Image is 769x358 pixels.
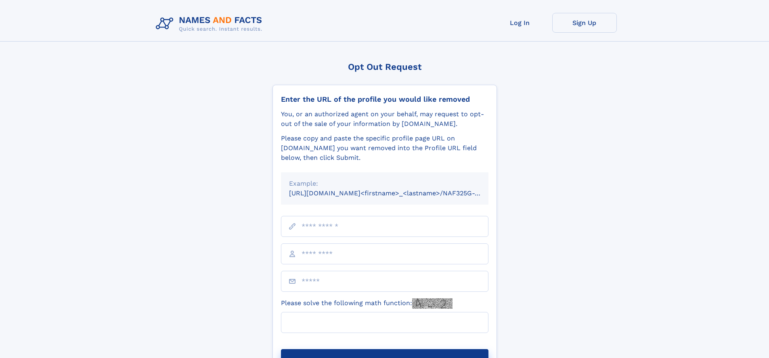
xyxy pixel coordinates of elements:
[289,179,480,188] div: Example:
[289,189,504,197] small: [URL][DOMAIN_NAME]<firstname>_<lastname>/NAF325G-xxxxxxxx
[272,62,497,72] div: Opt Out Request
[281,298,453,309] label: Please solve the following math function:
[281,134,488,163] div: Please copy and paste the specific profile page URL on [DOMAIN_NAME] you want removed into the Pr...
[488,13,552,33] a: Log In
[281,109,488,129] div: You, or an authorized agent on your behalf, may request to opt-out of the sale of your informatio...
[281,95,488,104] div: Enter the URL of the profile you would like removed
[153,13,269,35] img: Logo Names and Facts
[552,13,617,33] a: Sign Up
